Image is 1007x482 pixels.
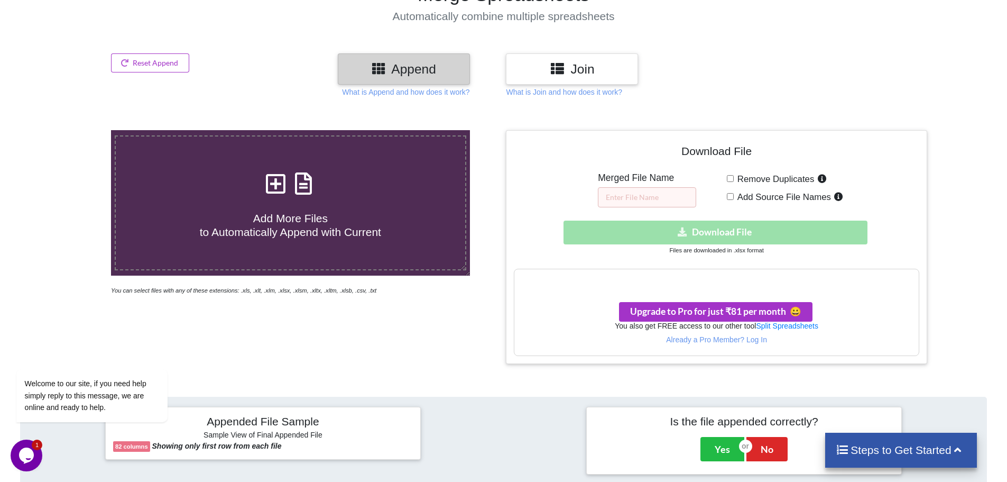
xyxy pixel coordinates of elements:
[346,61,462,77] h3: Append
[756,322,818,330] a: Split Spreadsheets
[11,274,201,434] iframe: chat widget
[152,442,282,450] b: Showing only first row from each file
[200,212,381,238] span: Add More Files to Automatically Append with Current
[598,172,696,184] h5: Merged File Name
[111,287,376,294] i: You can select files with any of these extensions: .xls, .xlt, .xlm, .xlsx, .xlsm, .xltx, .xltm, ...
[113,415,413,430] h4: Appended File Sample
[342,87,469,97] p: What is Append and how does it work?
[669,247,763,253] small: Files are downloaded in .xlsx format
[514,61,630,77] h3: Join
[836,443,966,457] h4: Steps to Get Started
[514,334,918,345] p: Already a Pro Member? Log In
[11,440,44,471] iframe: chat widget
[630,306,801,317] span: Upgrade to Pro for just ₹81 per month
[111,53,189,72] button: Reset Append
[786,306,801,317] span: smile
[514,138,919,168] h4: Download File
[115,443,148,450] b: 82 columns
[746,437,788,461] button: No
[506,87,622,97] p: What is Join and how does it work?
[113,431,413,441] h6: Sample View of Final Appended File
[734,174,815,184] span: Remove Duplicates
[514,275,918,286] h3: Your files are more than 1 MB
[619,302,812,322] button: Upgrade to Pro for just ₹81 per monthsmile
[514,322,918,331] h6: You also get FREE access to our other tool
[598,187,696,207] input: Enter File Name
[734,192,831,202] span: Add Source File Names
[700,437,744,461] button: Yes
[594,415,894,428] h4: Is the file appended correctly?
